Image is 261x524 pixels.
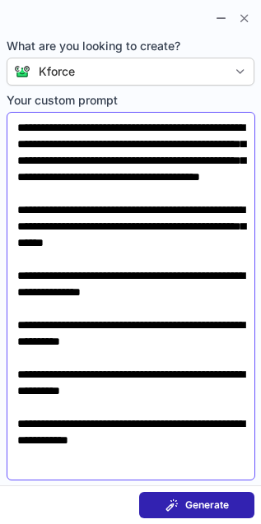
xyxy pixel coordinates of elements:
span: What are you looking to create? [7,38,254,54]
div: Kforce [39,63,75,80]
img: Connie from ContactOut [7,65,30,78]
span: Your custom prompt [7,92,255,109]
textarea: Your custom prompt [7,112,255,480]
span: Generate [185,498,229,512]
button: Generate [139,492,254,518]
